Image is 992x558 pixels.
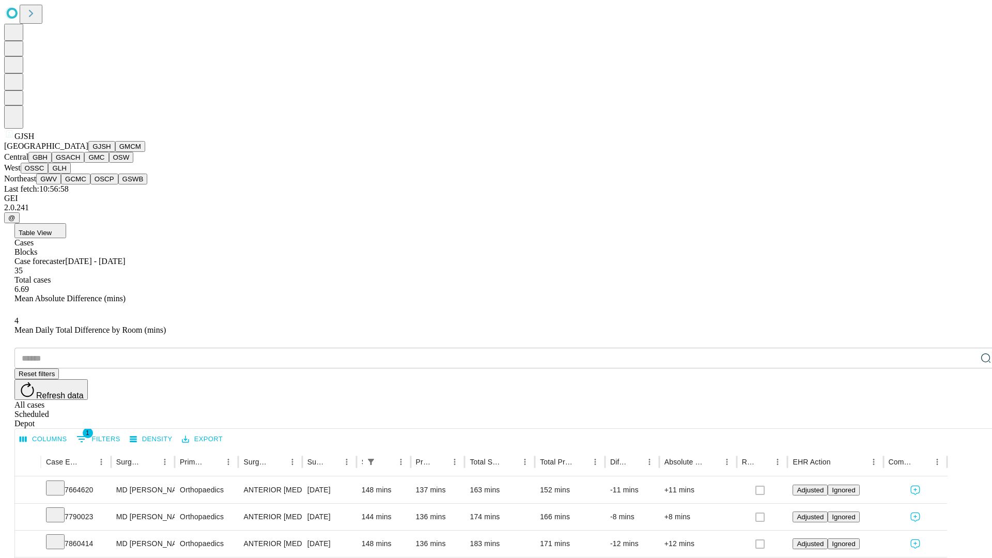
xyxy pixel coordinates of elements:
[180,504,233,530] div: Orthopaedics
[4,203,988,212] div: 2.0.241
[243,458,269,466] div: Surgery Name
[28,152,52,163] button: GBH
[742,458,755,466] div: Resolved in EHR
[116,504,169,530] div: MD [PERSON_NAME] [PERSON_NAME]
[793,538,828,549] button: Adjusted
[664,504,732,530] div: +8 mins
[52,152,84,163] button: GSACH
[4,152,28,161] span: Central
[793,512,828,522] button: Adjusted
[8,214,16,222] span: @
[339,455,354,469] button: Menu
[143,455,158,469] button: Sort
[180,531,233,557] div: Orthopaedics
[889,458,915,466] div: Comments
[866,455,881,469] button: Menu
[470,477,530,503] div: 163 mins
[243,531,297,557] div: ANTERIOR [MEDICAL_DATA] TOTAL HIP
[540,504,600,530] div: 166 mins
[610,531,654,557] div: -12 mins
[416,477,460,503] div: 137 mins
[127,431,175,447] button: Density
[362,531,406,557] div: 148 mins
[307,477,351,503] div: [DATE]
[362,504,406,530] div: 144 mins
[158,455,172,469] button: Menu
[610,477,654,503] div: -11 mins
[416,531,460,557] div: 136 mins
[705,455,720,469] button: Sort
[540,458,572,466] div: Total Predicted Duration
[83,428,93,438] span: 1
[88,141,115,152] button: GJSH
[756,455,770,469] button: Sort
[4,194,988,203] div: GEI
[109,152,134,163] button: OSW
[207,455,221,469] button: Sort
[271,455,285,469] button: Sort
[46,531,106,557] div: 7860414
[115,141,145,152] button: GMCM
[588,455,602,469] button: Menu
[307,531,351,557] div: [DATE]
[379,455,394,469] button: Sort
[14,132,34,141] span: GJSH
[362,477,406,503] div: 148 mins
[720,455,734,469] button: Menu
[14,379,88,400] button: Refresh data
[416,458,432,466] div: Predicted In Room Duration
[470,504,530,530] div: 174 mins
[610,458,627,466] div: Difference
[179,431,225,447] button: Export
[307,458,324,466] div: Surgery Date
[14,368,59,379] button: Reset filters
[116,458,142,466] div: Surgeon Name
[362,458,363,466] div: Scheduled In Room Duration
[832,455,846,469] button: Sort
[14,326,166,334] span: Mean Daily Total Difference by Room (mins)
[221,455,236,469] button: Menu
[14,285,29,293] span: 6.69
[518,455,532,469] button: Menu
[503,455,518,469] button: Sort
[46,477,106,503] div: 7664620
[610,504,654,530] div: -8 mins
[364,455,378,469] div: 1 active filter
[180,458,206,466] div: Primary Service
[20,482,36,500] button: Expand
[4,163,21,172] span: West
[916,455,930,469] button: Sort
[664,531,732,557] div: +12 mins
[832,513,855,521] span: Ignored
[433,455,447,469] button: Sort
[828,538,859,549] button: Ignored
[84,152,109,163] button: GMC
[325,455,339,469] button: Sort
[243,504,297,530] div: ANTERIOR [MEDICAL_DATA] TOTAL HIP
[470,458,502,466] div: Total Scheduled Duration
[574,455,588,469] button: Sort
[20,535,36,553] button: Expand
[116,531,169,557] div: MD [PERSON_NAME] [PERSON_NAME]
[540,531,600,557] div: 171 mins
[307,504,351,530] div: [DATE]
[61,174,90,184] button: GCMC
[930,455,944,469] button: Menu
[90,174,118,184] button: OSCP
[664,458,704,466] div: Absolute Difference
[14,294,126,303] span: Mean Absolute Difference (mins)
[116,477,169,503] div: MD [PERSON_NAME] [PERSON_NAME]
[832,540,855,548] span: Ignored
[642,455,657,469] button: Menu
[470,531,530,557] div: 183 mins
[4,184,69,193] span: Last fetch: 10:56:58
[14,266,23,275] span: 35
[664,477,732,503] div: +11 mins
[14,316,19,325] span: 4
[19,370,55,378] span: Reset filters
[19,229,52,237] span: Table View
[793,485,828,495] button: Adjusted
[828,485,859,495] button: Ignored
[118,174,148,184] button: GSWB
[285,455,300,469] button: Menu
